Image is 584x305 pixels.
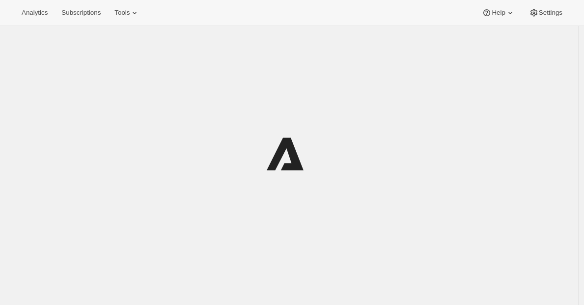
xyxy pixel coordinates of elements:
button: Settings [523,6,568,20]
button: Help [476,6,521,20]
span: Tools [114,9,130,17]
span: Subscriptions [61,9,101,17]
button: Analytics [16,6,54,20]
span: Analytics [22,9,48,17]
span: Help [492,9,505,17]
button: Subscriptions [56,6,107,20]
span: Settings [539,9,562,17]
button: Tools [109,6,145,20]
